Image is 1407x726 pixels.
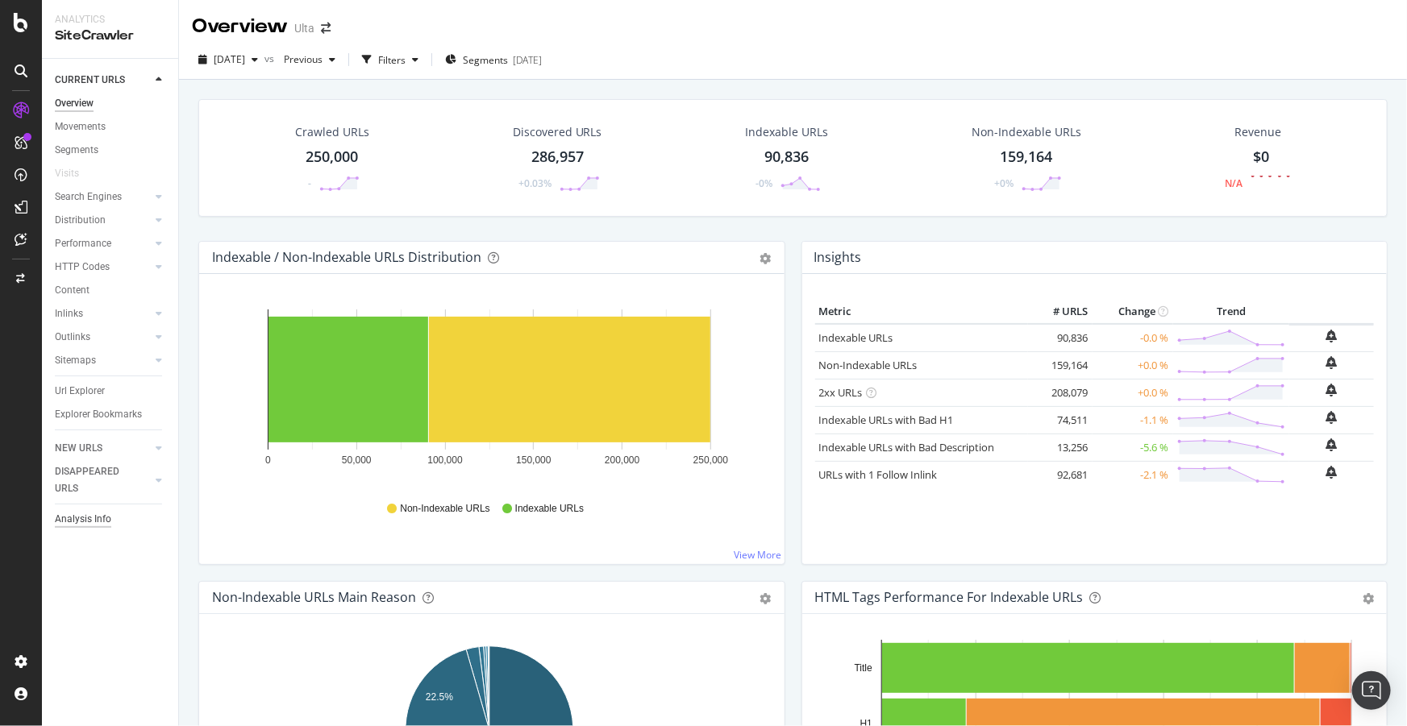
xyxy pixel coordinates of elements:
[745,124,828,140] div: Indexable URLs
[55,352,151,369] a: Sitemaps
[1093,324,1173,352] td: -0.0 %
[1352,671,1391,710] div: Open Intercom Messenger
[55,282,89,299] div: Content
[516,454,552,466] text: 150,000
[55,189,122,205] div: Search Engines
[760,593,772,604] div: gear
[55,406,167,423] a: Explorer Bookmarks
[55,259,110,276] div: HTTP Codes
[306,147,358,168] div: 250,000
[605,454,640,466] text: 200,000
[265,454,271,466] text: 0
[819,467,938,482] a: URLs with 1 Follow Inlink
[1363,593,1374,604] div: gear
[192,13,288,40] div: Overview
[515,502,584,516] span: Indexable URLs
[212,300,766,487] svg: A chart.
[212,589,416,605] div: Non-Indexable URLs Main Reason
[356,47,425,73] button: Filters
[55,440,102,457] div: NEW URLS
[1028,406,1093,434] td: 74,511
[764,147,809,168] div: 90,836
[294,20,314,36] div: Ulta
[854,662,872,674] text: Title
[1326,384,1338,396] div: bell-plus
[55,383,105,400] div: Url Explorer
[55,235,111,252] div: Performance
[55,212,151,229] a: Distribution
[513,124,602,140] div: Discovered URLs
[55,95,94,112] div: Overview
[1093,461,1173,488] td: -2.1 %
[308,176,311,190] div: -
[693,454,729,466] text: 250,000
[55,511,167,528] a: Analysis Info
[1028,379,1093,406] td: 208,079
[55,329,90,346] div: Outlinks
[55,282,167,299] a: Content
[1326,411,1338,424] div: bell-plus
[1001,147,1053,168] div: 159,164
[735,548,782,562] a: View More
[756,176,772,190] div: -0%
[55,72,125,89] div: CURRENT URLS
[342,454,372,466] text: 50,000
[1326,466,1338,479] div: bell-plus
[1093,379,1173,406] td: +0.0 %
[55,352,96,369] div: Sitemaps
[277,52,323,66] span: Previous
[814,247,862,268] h4: Insights
[55,13,165,27] div: Analytics
[1093,300,1173,324] th: Change
[1028,461,1093,488] td: 92,681
[1028,434,1093,461] td: 13,256
[55,463,151,497] a: DISAPPEARED URLS
[1028,324,1093,352] td: 90,836
[55,406,142,423] div: Explorer Bookmarks
[1326,438,1338,451] div: bell-plus
[1093,406,1173,434] td: -1.1 %
[819,413,954,427] a: Indexable URLs with Bad H1
[819,385,863,400] a: 2xx URLs
[400,502,489,516] span: Non-Indexable URLs
[1173,300,1289,324] th: Trend
[55,383,167,400] a: Url Explorer
[1028,300,1093,324] th: # URLS
[1225,176,1243,190] div: N/A
[55,329,151,346] a: Outlinks
[518,176,552,190] div: +0.03%
[378,53,406,67] div: Filters
[55,165,79,182] div: Visits
[815,589,1084,605] div: HTML Tags Performance for Indexable URLs
[819,358,918,372] a: Non-Indexable URLs
[55,305,83,322] div: Inlinks
[55,259,151,276] a: HTTP Codes
[427,454,463,466] text: 100,000
[214,52,245,66] span: 2025 Oct. 2nd
[1093,351,1173,379] td: +0.0 %
[1326,330,1338,342] div: bell-plus
[55,212,106,229] div: Distribution
[264,52,277,65] span: vs
[55,189,151,205] a: Search Engines
[55,118,167,135] a: Movements
[760,253,772,264] div: gear
[1253,147,1269,166] span: $0
[55,511,111,528] div: Analysis Info
[426,691,453,703] text: 22.5%
[815,300,1028,324] th: Metric
[439,47,548,73] button: Segments[DATE]
[55,165,95,182] a: Visits
[55,463,136,497] div: DISAPPEARED URLS
[463,53,508,67] span: Segments
[55,440,151,457] a: NEW URLS
[994,176,1014,190] div: +0%
[55,142,167,159] a: Segments
[55,95,167,112] a: Overview
[972,124,1081,140] div: Non-Indexable URLs
[192,47,264,73] button: [DATE]
[819,330,893,345] a: Indexable URLs
[55,142,98,159] div: Segments
[321,23,331,34] div: arrow-right-arrow-left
